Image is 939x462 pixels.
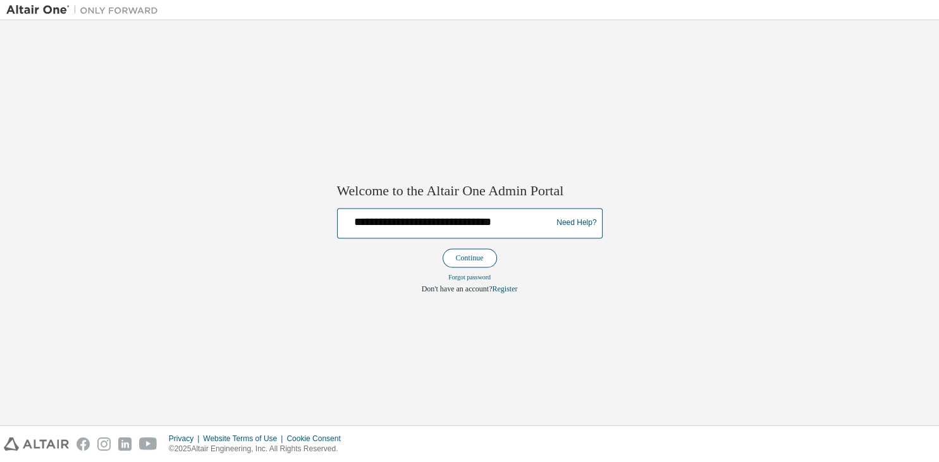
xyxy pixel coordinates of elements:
[443,248,497,267] button: Continue
[77,437,90,451] img: facebook.svg
[337,183,603,200] h2: Welcome to the Altair One Admin Portal
[97,437,111,451] img: instagram.svg
[4,437,69,451] img: altair_logo.svg
[448,274,491,281] a: Forgot password
[169,444,348,454] p: © 2025 Altair Engineering, Inc. All Rights Reserved.
[286,434,348,444] div: Cookie Consent
[203,434,286,444] div: Website Terms of Use
[492,284,517,293] a: Register
[556,223,596,224] a: Need Help?
[169,434,203,444] div: Privacy
[6,4,164,16] img: Altair One
[422,284,493,293] span: Don't have an account?
[139,437,157,451] img: youtube.svg
[118,437,132,451] img: linkedin.svg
